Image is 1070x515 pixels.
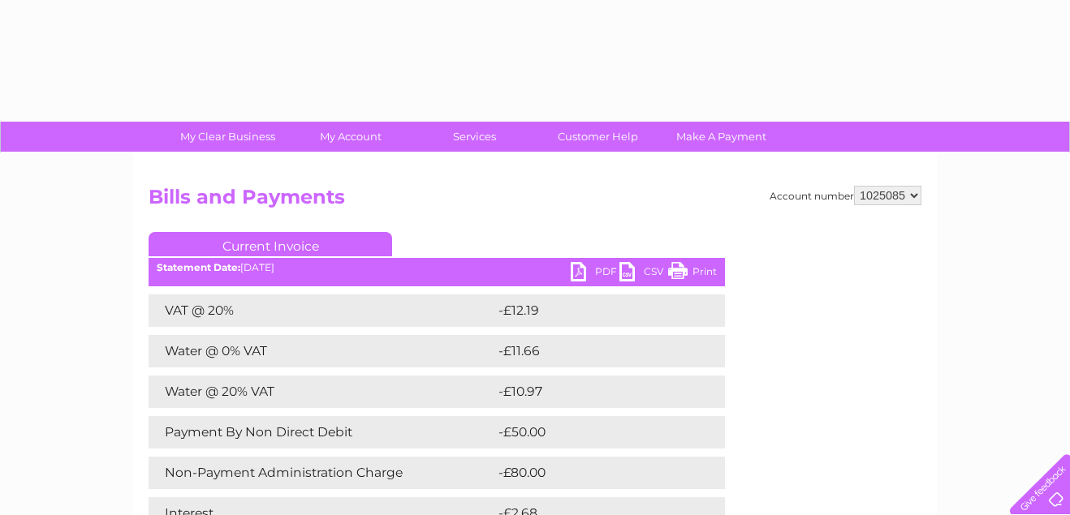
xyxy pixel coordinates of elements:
td: -£11.66 [494,335,692,367]
td: Water @ 0% VAT [149,335,494,367]
b: Statement Date: [157,261,240,273]
h2: Bills and Payments [149,186,921,217]
a: Make A Payment [654,122,788,152]
td: Payment By Non Direct Debit [149,416,494,448]
a: My Account [284,122,418,152]
td: Water @ 20% VAT [149,376,494,408]
a: My Clear Business [161,122,295,152]
div: Account number [770,186,921,205]
td: VAT @ 20% [149,294,494,327]
td: -£10.97 [494,376,694,408]
a: CSV [619,262,668,285]
a: PDF [571,262,619,285]
td: -£80.00 [494,457,696,489]
td: -£12.19 [494,294,692,327]
td: -£50.00 [494,416,696,448]
a: Customer Help [531,122,665,152]
a: Print [668,262,717,285]
a: Services [408,122,541,152]
a: Current Invoice [149,232,392,256]
td: Non-Payment Administration Charge [149,457,494,489]
div: [DATE] [149,262,725,273]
